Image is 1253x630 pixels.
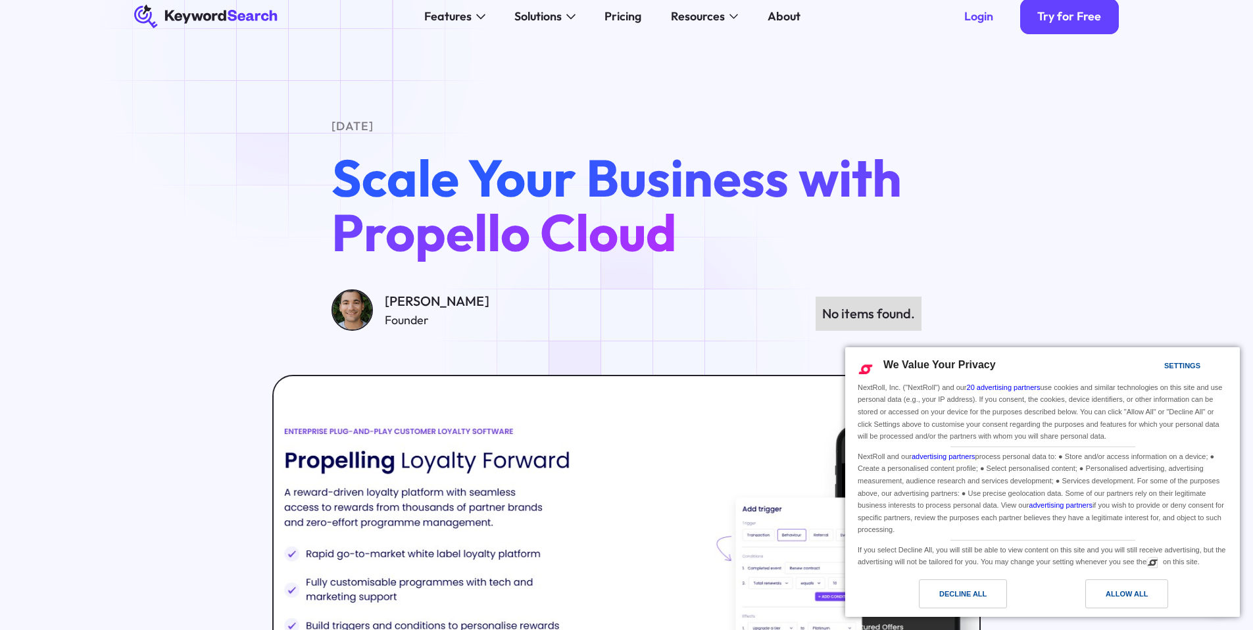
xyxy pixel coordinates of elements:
a: Allow All [1043,579,1232,615]
a: About [759,5,810,28]
a: Decline All [853,579,1043,615]
span: Scale Your Business with Propello Cloud [332,145,902,264]
div: Features [424,8,472,26]
a: advertising partners [1029,501,1093,509]
div: [PERSON_NAME] [385,291,489,311]
a: Settings [1141,355,1173,379]
div: If you select Decline All, you will still be able to view content on this site and you will still... [855,541,1230,569]
div: No items found. [822,303,915,324]
div: Decline All [939,587,987,601]
a: 20 advertising partners [967,383,1041,391]
div: NextRoll, Inc. ("NextRoll") and our use cookies and similar technologies on this site and use per... [855,380,1230,444]
a: Pricing [596,5,651,28]
div: Try for Free [1037,9,1101,24]
div: Allow All [1106,587,1148,601]
a: advertising partners [912,452,975,460]
div: NextRoll and our process personal data to: ● Store and/or access information on a device; ● Creat... [855,447,1230,537]
div: Settings [1164,358,1200,373]
div: Pricing [604,8,641,26]
div: Resources [671,8,725,26]
div: Founder [385,312,489,329]
div: [DATE] [332,118,921,135]
div: Login [964,9,993,24]
div: Solutions [514,8,562,26]
span: We Value Your Privacy [883,359,996,370]
div: About [768,8,800,26]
